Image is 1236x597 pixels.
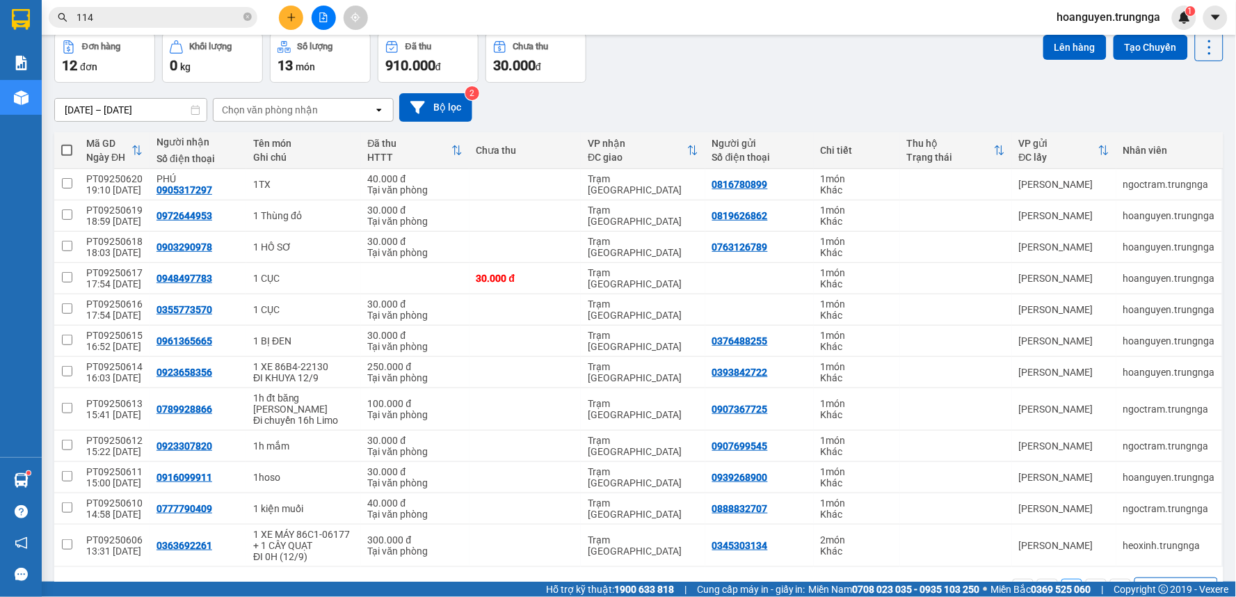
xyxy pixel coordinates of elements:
[253,551,353,562] div: ĐI 0H (12/9)
[1019,138,1098,149] div: VP gửi
[536,61,541,72] span: đ
[900,132,1012,169] th: Toggle SortBy
[1019,335,1109,347] div: [PERSON_NAME]
[86,409,143,420] div: 15:41 [DATE]
[1019,152,1098,163] div: ĐC lấy
[907,138,994,149] div: Thu hộ
[58,13,67,22] span: search
[368,173,463,184] div: 40.000 đ
[14,90,29,105] img: warehouse-icon
[368,435,463,446] div: 30.000 đ
[853,584,980,595] strong: 0708 023 035 - 0935 103 250
[156,367,212,378] div: 0923658356
[712,440,768,452] div: 0907699545
[298,42,333,51] div: Số lượng
[1123,145,1215,156] div: Nhân viên
[821,466,893,477] div: 1 món
[368,509,463,520] div: Tại văn phòng
[86,446,143,457] div: 15:22 [DATE]
[821,372,893,383] div: Khác
[821,298,893,310] div: 1 món
[1123,367,1215,378] div: hoanguyen.trungnga
[368,138,451,149] div: Đã thu
[180,61,191,72] span: kg
[368,398,463,409] div: 100.000 đ
[86,497,143,509] div: PT09250610
[368,310,463,321] div: Tại văn phòng
[26,471,31,475] sup: 1
[86,247,143,258] div: 18:03 [DATE]
[15,505,28,518] span: question-circle
[581,132,705,169] th: Toggle SortBy
[86,435,143,446] div: PT09250612
[1043,35,1107,60] button: Lên hàng
[86,152,131,163] div: Ngày ĐH
[588,173,698,196] div: Trạm [GEOGRAPHIC_DATA]
[1019,179,1109,190] div: [PERSON_NAME]
[1178,11,1191,24] img: icon-new-feature
[368,247,463,258] div: Tại văn phòng
[821,216,893,227] div: Khác
[821,398,893,409] div: 1 món
[86,278,143,289] div: 17:54 [DATE]
[156,173,239,184] div: PHÚ
[821,145,893,156] div: Chi tiết
[368,152,451,163] div: HTTT
[465,86,479,100] sup: 2
[821,310,893,321] div: Khác
[368,534,463,546] div: 300.000 đ
[588,267,698,289] div: Trạm [GEOGRAPHIC_DATA]
[399,93,472,122] button: Bộ lọc
[368,361,463,372] div: 250.000 đ
[86,534,143,546] div: PT09250606
[253,273,353,284] div: 1 CỤC
[368,497,463,509] div: 40.000 đ
[378,33,479,83] button: Đã thu910.000đ
[86,361,143,372] div: PT09250614
[809,582,980,597] span: Miền Nam
[77,10,241,25] input: Tìm tên, số ĐT hoặc mã đơn
[156,503,212,514] div: 0777790409
[588,205,698,227] div: Trạm [GEOGRAPHIC_DATA]
[821,534,893,546] div: 2 món
[546,582,674,597] span: Hỗ trợ kỹ thuật:
[79,132,150,169] th: Toggle SortBy
[253,241,353,253] div: 1 HỒ SƠ
[10,90,125,106] div: 40.000
[1186,6,1196,16] sup: 1
[588,138,687,149] div: VP nhận
[821,497,893,509] div: 1 món
[278,57,293,74] span: 13
[156,184,212,196] div: 0905317297
[513,42,549,51] div: Chưa thu
[712,335,768,347] div: 0376488255
[684,582,687,597] span: |
[133,62,274,81] div: 0905317297
[10,91,53,106] span: Đã thu :
[984,587,988,592] span: ⚪️
[588,435,698,457] div: Trạm [GEOGRAPHIC_DATA]
[54,33,155,83] button: Đơn hàng12đơn
[86,477,143,488] div: 15:00 [DATE]
[86,330,143,341] div: PT09250615
[270,33,371,83] button: Số lượng13món
[156,472,212,483] div: 0916099911
[86,184,143,196] div: 19:10 [DATE]
[222,103,318,117] div: Chọn văn phòng nhận
[821,341,893,352] div: Khác
[156,335,212,347] div: 0961365665
[86,138,131,149] div: Mã GD
[12,43,123,63] div: 0816780899
[12,12,33,26] span: Gửi:
[133,13,166,28] span: Nhận:
[253,372,353,383] div: ĐI KHUYA 12/9
[55,99,207,121] input: Select a date range.
[368,409,463,420] div: Tại văn phòng
[170,57,177,74] span: 0
[351,13,360,22] span: aim
[156,304,212,315] div: 0355773570
[1123,335,1215,347] div: hoanguyen.trungnga
[1019,503,1109,514] div: [PERSON_NAME]
[156,210,212,221] div: 0972644953
[86,173,143,184] div: PT09250620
